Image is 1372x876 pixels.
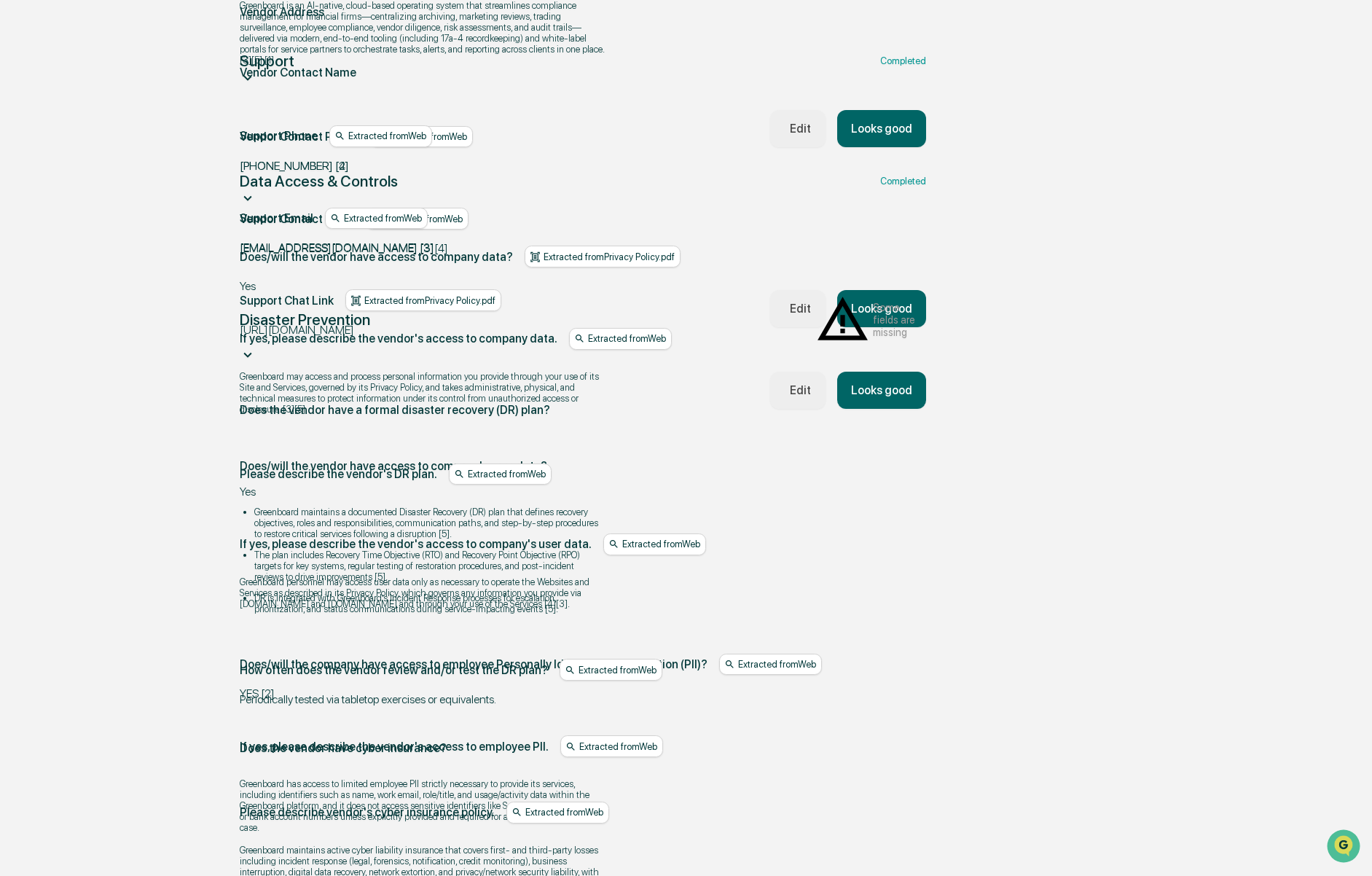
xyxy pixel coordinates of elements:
span: Completed [880,55,926,66]
div: Does/will the vendor have access to company data? [240,250,513,264]
div: Periodically tested via tabletop exercises or equivalents. [240,692,604,706]
div: Disaster PreventionSome fields are missing [240,292,926,366]
a: 🗄️Attestations [100,178,187,204]
div: 🖐️ [15,185,26,197]
div: Please describe vendor's cyber insurance policy. [240,805,495,819]
div: Extracted from Web [560,659,662,681]
span: Data Lookup [29,211,92,226]
p: Greenboard maintains a documented Disaster Recovery (DR) plan that defines recovery objectives, r... [254,507,604,539]
button: Start new chat [248,116,265,133]
div: How often does the vendor review and/or test the DR plan? [240,663,548,677]
div: Support Phone [240,129,318,143]
div: Does the vendor have a formal disaster recovery (DR) plan? [240,403,550,417]
iframe: Open customer support [1325,828,1365,867]
div: Vendor Address [240,5,324,19]
div: SupportCompleted [240,52,926,89]
input: Clear [38,66,240,82]
p: How can we help? [15,31,265,54]
div: We're offline, we'll be back soon [50,126,190,138]
img: 1746055101610-c473b297-6a78-478c-a979-82029cc54cd1 [15,112,41,138]
div: 🗄️ [106,185,117,197]
div: Disaster Prevention [240,310,370,329]
div: Support [240,52,294,70]
div: Data Access & ControlsCompleted [240,172,926,209]
a: 🔎Data Lookup [9,206,98,232]
p: The plan includes Recovery Time Objective (RTO) and Recovery Point Objective (RPO) targets for ke... [254,550,604,582]
div: Extracted from Web [449,464,552,485]
span: Some fields are missing [873,301,926,338]
div: Extracted from Web [329,125,432,147]
div: Extracted from Privacy Policy.pdf [525,246,681,267]
div: 🔎 [15,213,26,224]
span: Attestations [120,184,181,198]
a: Powered byPylon [103,246,176,258]
span: Preclearance [29,184,94,198]
div: Extracted from Web [506,802,609,824]
span: Completed [880,176,926,187]
div: Please describe the vendor's DR plan. [240,467,437,481]
div: Does the vendor have cyber insurance? [240,741,447,755]
div: Data Access & Controls [240,172,398,190]
div: Start new chat [50,112,239,126]
p: DR is integrated with Greenboard’s Incident Response processes for escalation, prioritization, an... [254,593,604,614]
a: 🖐️Preclearance [9,178,100,204]
span: Pylon [145,247,176,258]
